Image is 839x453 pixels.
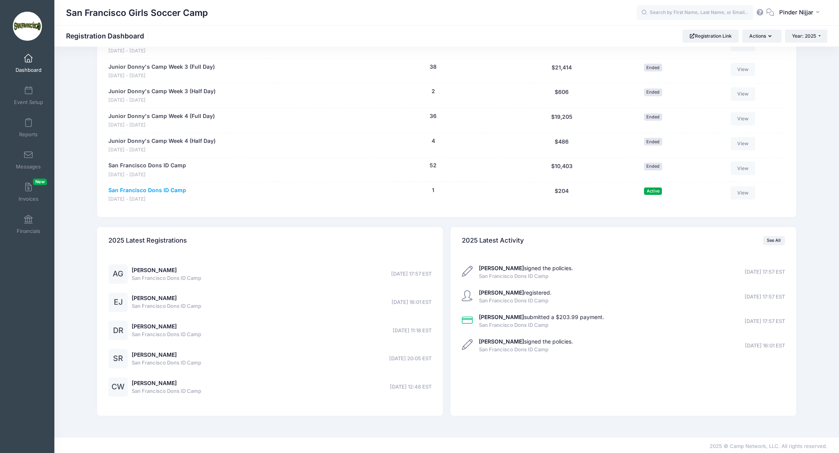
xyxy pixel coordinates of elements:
[514,137,609,154] div: $486
[108,171,186,179] span: [DATE] - [DATE]
[479,265,524,271] strong: [PERSON_NAME]
[108,264,128,284] div: AG
[432,186,434,194] button: 1
[514,186,609,203] div: $204
[132,295,177,301] a: [PERSON_NAME]
[108,47,216,55] span: [DATE] - [DATE]
[108,271,128,278] a: AG
[108,356,128,362] a: SR
[13,12,42,41] img: San Francisco Girls Soccer Camp
[479,321,604,329] span: San Francisco Dons ID Camp
[108,377,128,397] div: CW
[779,8,813,17] span: Pinder Nijjar
[731,63,755,76] a: View
[479,297,552,305] span: San Francisco Dons ID Camp
[108,328,128,334] a: DR
[763,236,785,245] a: See All
[390,383,432,391] span: [DATE] 12:46 EST
[391,270,432,278] span: [DATE] 17:57 EST
[644,163,662,170] span: Ended
[479,314,524,320] strong: [PERSON_NAME]
[19,196,38,202] span: Invoices
[132,387,201,395] span: San Francisco Dons ID Camp
[108,72,215,80] span: [DATE] - [DATE]
[745,268,785,276] span: [DATE] 17:57 EST
[644,64,662,71] span: Ended
[132,351,177,358] a: [PERSON_NAME]
[108,97,216,104] span: [DATE] - [DATE]
[745,318,785,325] span: [DATE] 17:57 EST
[430,112,437,120] button: 36
[389,355,432,363] span: [DATE] 20:05 EST
[644,138,662,145] span: Ended
[745,293,785,301] span: [DATE] 17:57 EST
[430,161,437,170] button: 52
[132,274,201,282] span: San Francisco Dons ID Camp
[742,30,781,43] button: Actions
[462,229,524,252] h4: 2025 Latest Activity
[108,87,216,95] a: Junior Donny's Camp Week 3 (Half Day)
[108,293,128,312] div: EJ
[108,121,215,129] span: [DATE] - [DATE]
[132,267,177,273] a: [PERSON_NAME]
[108,196,186,203] span: [DATE] - [DATE]
[710,443,827,449] span: 2025 © Camp Network, LLC. All rights reserved.
[393,327,432,335] span: [DATE] 11:18 EST
[479,289,552,296] a: [PERSON_NAME]registered.
[108,112,215,120] a: Junior Donny's Camp Week 4 (Full Day)
[514,63,609,80] div: $21,414
[10,114,47,141] a: Reports
[644,187,662,195] span: Active
[17,228,40,234] span: Financials
[644,89,662,96] span: Ended
[514,161,609,178] div: $10,403
[731,112,755,125] a: View
[392,299,432,306] span: [DATE] 16:01 EST
[731,186,755,200] a: View
[479,338,524,345] strong: [PERSON_NAME]
[514,87,609,104] div: $606
[33,179,47,185] span: New
[10,146,47,174] a: Messages
[108,349,128,368] div: SR
[479,265,573,271] a: [PERSON_NAME]signed the policies.
[108,63,215,71] a: Junior Donny's Camp Week 3 (Full Day)
[16,163,41,170] span: Messages
[108,299,128,306] a: EJ
[132,302,201,310] span: San Francisco Dons ID Camp
[479,338,573,345] a: [PERSON_NAME]signed the policies.
[637,5,753,21] input: Search by First Name, Last Name, or Email...
[66,32,151,40] h1: Registration Dashboard
[430,63,437,71] button: 38
[16,67,42,73] span: Dashboard
[479,314,604,320] a: [PERSON_NAME]submitted a $203.99 payment.
[108,384,128,391] a: CW
[108,161,186,170] a: San Francisco Dons ID Camp
[514,112,609,129] div: $19,205
[108,137,216,145] a: Junior Donny's Camp Week 4 (Half Day)
[731,87,755,101] a: View
[132,359,201,367] span: San Francisco Dons ID Camp
[785,30,827,43] button: Year: 2025
[479,289,524,296] strong: [PERSON_NAME]
[108,229,187,252] h4: 2025 Latest Registrations
[731,161,755,175] a: View
[132,331,201,338] span: San Francisco Dons ID Camp
[132,380,177,386] a: [PERSON_NAME]
[644,113,662,121] span: Ended
[479,272,573,280] span: San Francisco Dons ID Camp
[432,137,435,145] button: 4
[682,30,739,43] a: Registration Link
[792,33,816,39] span: Year: 2025
[108,146,216,154] span: [DATE] - [DATE]
[19,131,38,138] span: Reports
[10,50,47,77] a: Dashboard
[14,99,43,106] span: Event Setup
[132,323,177,330] a: [PERSON_NAME]
[479,346,573,354] span: San Francisco Dons ID Camp
[10,179,47,206] a: InvoicesNew
[10,82,47,109] a: Event Setup
[432,87,435,95] button: 2
[108,186,186,194] a: San Francisco Dons ID Camp
[66,4,208,22] h1: San Francisco Girls Soccer Camp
